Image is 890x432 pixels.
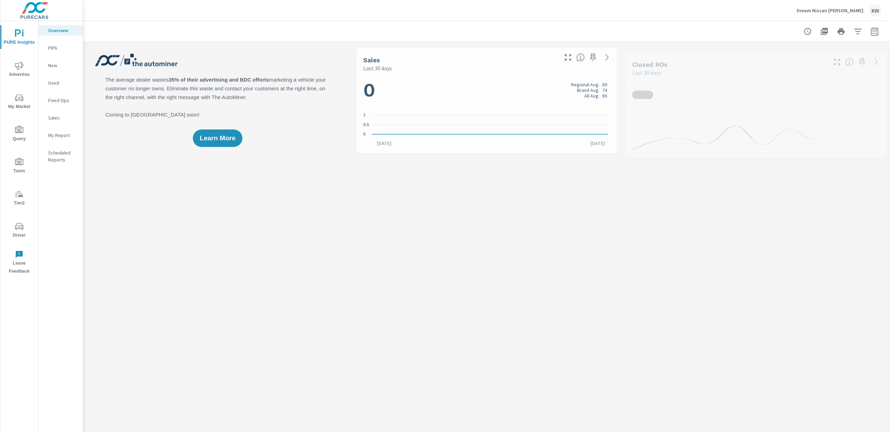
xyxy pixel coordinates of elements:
[602,87,607,93] p: 74
[851,24,865,38] button: Apply Filters
[48,114,77,121] p: Sales
[585,140,610,147] p: [DATE]
[869,4,882,17] div: KW
[584,93,599,99] p: All Avg:
[363,56,380,64] h5: Sales
[38,147,83,165] div: Scheduled Reports
[868,24,882,38] button: Select Date Range
[2,94,36,111] span: My Market
[817,24,831,38] button: "Export Report to PDF"
[2,250,36,275] span: Leave Feedback
[38,60,83,71] div: New
[845,58,854,66] span: Number of Repair Orders Closed by the selected dealership group over the selected time range. [So...
[48,132,77,139] p: My Report
[601,52,613,63] a: See more details in report
[0,21,38,278] div: nav menu
[576,53,585,62] span: Number of vehicles sold by the dealership over the selected date range. [Source: This data is sou...
[2,62,36,79] span: Advertise
[48,44,77,51] p: PIPA
[797,7,863,14] p: Dream Nissan [PERSON_NAME]
[602,82,607,87] p: 69
[48,27,77,34] p: Overview
[372,140,396,147] p: [DATE]
[577,87,599,93] p: Brand Avg:
[38,95,83,106] div: Fixed Ops
[602,93,607,99] p: 86
[38,25,83,36] div: Overview
[2,29,36,46] span: PURE Insights
[632,61,667,68] h5: Closed ROs
[38,43,83,53] div: PIPA
[48,97,77,104] p: Fixed Ops
[38,78,83,88] div: Used
[562,52,574,63] button: Make Fullscreen
[870,56,882,67] a: See more details in report
[2,222,36,239] span: Driver
[588,52,599,63] span: Save this to your personalized report
[856,56,868,67] span: Save this to your personalized report
[831,56,842,67] button: Make Fullscreen
[363,78,610,102] h1: 0
[2,158,36,175] span: Tools
[363,122,369,127] text: 0.5
[200,135,235,141] span: Learn More
[48,62,77,69] p: New
[632,69,661,77] p: Last 30 days
[363,132,366,137] text: 0
[38,113,83,123] div: Sales
[2,190,36,207] span: Tier2
[48,79,77,86] p: Used
[363,64,392,72] p: Last 30 days
[48,149,77,163] p: Scheduled Reports
[38,130,83,141] div: My Report
[193,129,242,147] button: Learn More
[834,24,848,38] button: Print Report
[2,126,36,143] span: Query
[363,113,366,117] text: 1
[571,82,599,87] p: Regional Avg:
